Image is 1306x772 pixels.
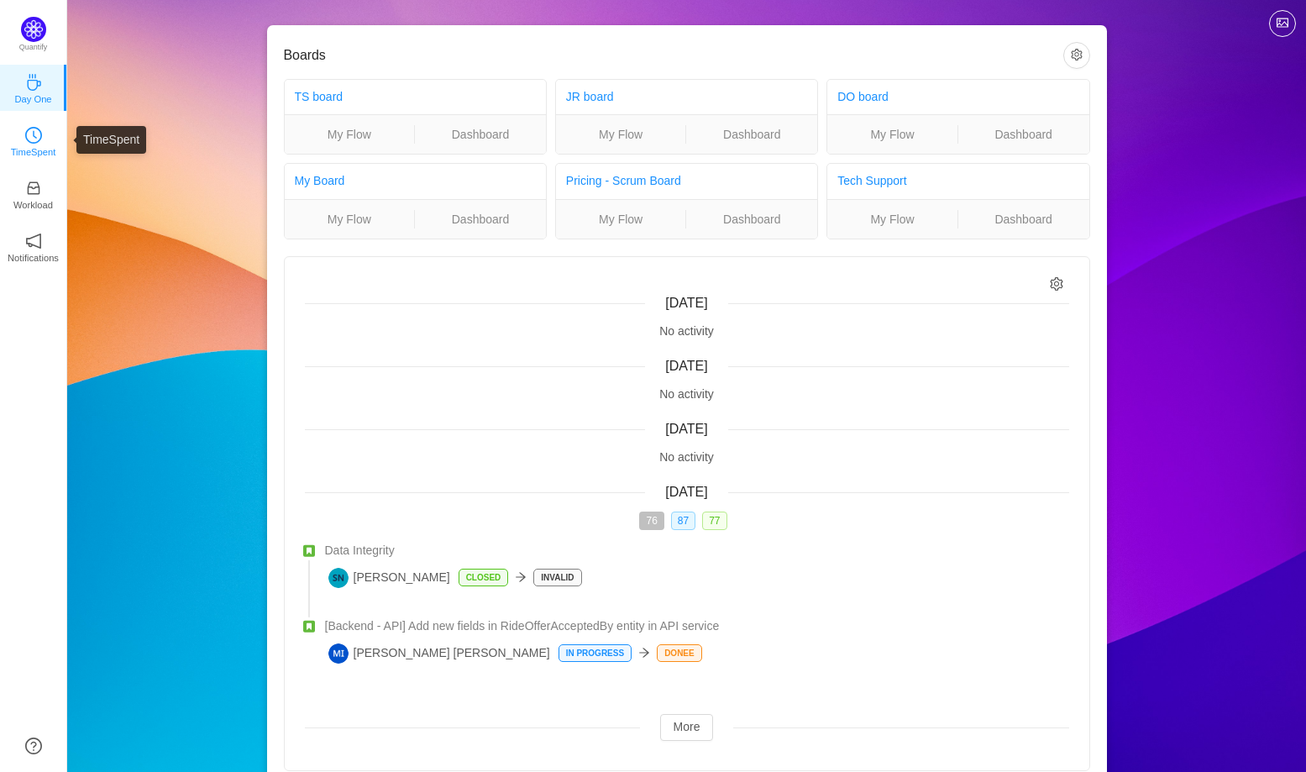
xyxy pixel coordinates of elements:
a: My Flow [827,210,957,228]
p: Closed [459,570,508,586]
a: Dashboard [686,125,817,144]
span: 76 [639,512,663,530]
a: JR board [566,90,614,103]
a: My Flow [827,125,957,144]
span: [DATE] [665,359,707,373]
a: icon: question-circle [25,738,42,754]
i: icon: setting [1050,277,1064,291]
button: icon: setting [1063,42,1090,69]
i: icon: arrow-right [638,647,650,659]
a: Pricing - Scrum Board [566,174,681,187]
a: Data Integrity [325,542,1069,559]
p: Day One [14,92,51,107]
a: My Flow [556,210,686,228]
a: icon: coffeeDay One [25,79,42,96]
a: TS board [295,90,344,103]
i: icon: coffee [25,74,42,91]
a: My Board [295,174,345,187]
a: icon: inboxWorkload [25,185,42,202]
div: No activity [305,323,1069,340]
p: Workload [13,197,53,213]
span: 77 [702,512,726,530]
div: No activity [305,449,1069,466]
a: My Flow [285,210,415,228]
a: icon: clock-circleTimeSpent [25,132,42,149]
button: More [660,714,714,741]
p: In Progress [559,645,631,661]
a: Dashboard [958,210,1089,228]
a: Dashboard [415,210,546,228]
i: icon: inbox [25,180,42,197]
p: Invalid [534,570,580,586]
span: 87 [671,512,695,530]
p: Donee [658,645,701,661]
div: No activity [305,386,1069,403]
a: Dashboard [686,210,817,228]
p: Notifications [8,250,59,265]
a: icon: notificationNotifications [25,238,42,255]
a: Dashboard [415,125,546,144]
span: Data Integrity [325,542,395,559]
a: Dashboard [958,125,1089,144]
img: SN [328,568,349,588]
button: icon: picture [1269,10,1296,37]
p: TimeSpent [11,144,56,160]
i: icon: clock-circle [25,127,42,144]
h3: Boards [284,47,1063,64]
img: MY [328,643,349,664]
a: Tech Support [837,174,907,187]
span: [PERSON_NAME] [PERSON_NAME] [328,643,550,664]
i: icon: arrow-right [515,571,527,583]
span: [DATE] [665,422,707,436]
p: Quantify [19,42,48,54]
a: My Flow [285,125,415,144]
a: DO board [837,90,889,103]
a: My Flow [556,125,686,144]
img: Quantify [21,17,46,42]
span: [PERSON_NAME] [328,568,450,588]
span: [DATE] [665,485,707,499]
i: icon: notification [25,233,42,249]
span: [Backend - API] Add new fields in RideOfferAcceptedBy entity in API service [325,617,720,635]
a: [Backend - API] Add new fields in RideOfferAcceptedBy entity in API service [325,617,1069,635]
span: [DATE] [665,296,707,310]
